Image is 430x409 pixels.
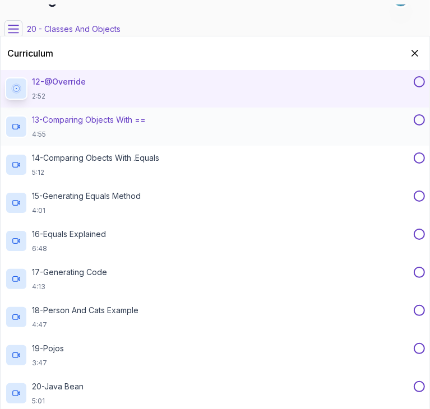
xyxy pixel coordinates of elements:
[5,152,425,177] button: 14-Comparing Obects With .Equals5:12
[32,305,138,316] p: 18 - Person And Cats Example
[32,267,107,278] p: 17 - Generating Code
[32,320,138,329] p: 4:47
[32,397,84,406] p: 5:01
[32,92,86,101] p: 2:52
[7,47,53,60] h2: Curriculum
[27,24,121,35] p: 20 - Classes And Objects
[32,343,64,354] p: 19 - Pojos
[32,190,141,202] p: 15 - Generating Equals Method
[32,359,64,368] p: 3:47
[32,130,146,139] p: 4:55
[5,305,425,329] button: 18-Person And Cats Example4:47
[32,152,159,164] p: 14 - Comparing Obects With .Equals
[32,168,159,177] p: 5:12
[5,114,425,139] button: 13-Comparing Objects With ==4:55
[5,343,425,368] button: 19-Pojos3:47
[32,114,146,126] p: 13 - Comparing Objects With ==
[5,381,425,406] button: 20-Java Bean5:01
[32,229,106,240] p: 16 - Equals Explained
[5,267,425,291] button: 17-Generating Code4:13
[5,229,425,253] button: 16-Equals Explained6:48
[5,190,425,215] button: 15-Generating Equals Method4:01
[32,76,86,87] p: 12 - @Override
[32,282,107,291] p: 4:13
[5,76,425,101] button: 12-@Override2:52
[32,381,84,392] p: 20 - Java Bean
[407,45,423,61] button: Hide Curriculum for mobile
[32,206,141,215] p: 4:01
[32,244,106,253] p: 6:48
